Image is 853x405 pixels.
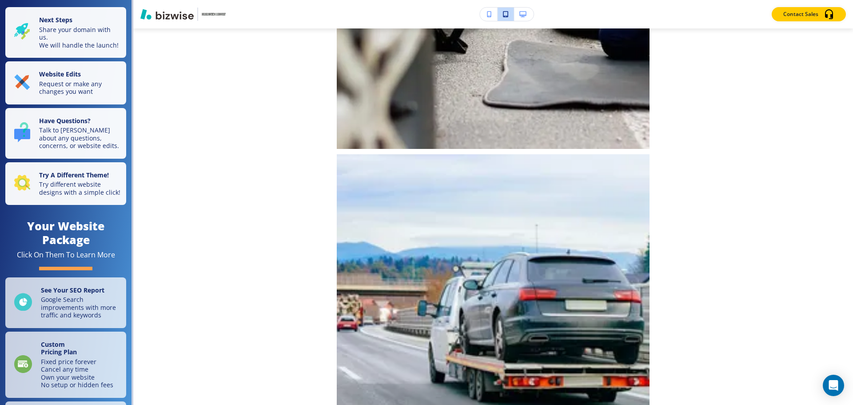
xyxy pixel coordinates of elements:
[39,180,121,196] p: Try different website designs with a simple click!
[202,13,226,15] img: Your Logo
[39,126,121,150] p: Talk to [PERSON_NAME] about any questions, concerns, or website edits.
[39,70,81,78] strong: Website Edits
[41,340,77,357] strong: Custom Pricing Plan
[5,277,126,328] a: See Your SEO ReportGoogle Search improvements with more traffic and keywords
[5,219,126,247] h4: Your Website Package
[39,171,109,179] strong: Try A Different Theme!
[5,162,126,205] button: Try A Different Theme!Try different website designs with a simple click!
[41,296,121,319] p: Google Search improvements with more traffic and keywords
[39,26,121,49] p: Share your domain with us. We will handle the launch!
[17,250,115,260] div: Click On Them To Learn More
[41,358,113,389] p: Fixed price forever Cancel any time Own your website No setup or hidden fees
[39,116,91,125] strong: Have Questions?
[823,375,844,396] div: Open Intercom Messenger
[39,16,72,24] strong: Next Steps
[5,7,126,58] button: Next StepsShare your domain with us.We will handle the launch!
[5,108,126,159] button: Have Questions?Talk to [PERSON_NAME] about any questions, concerns, or website edits.
[140,9,194,20] img: Bizwise Logo
[41,286,104,294] strong: See Your SEO Report
[772,7,846,21] button: Contact Sales
[39,80,121,96] p: Request or make any changes you want
[783,10,818,18] p: Contact Sales
[5,61,126,104] button: Website EditsRequest or make any changes you want
[5,332,126,398] a: CustomPricing PlanFixed price foreverCancel any timeOwn your websiteNo setup or hidden fees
